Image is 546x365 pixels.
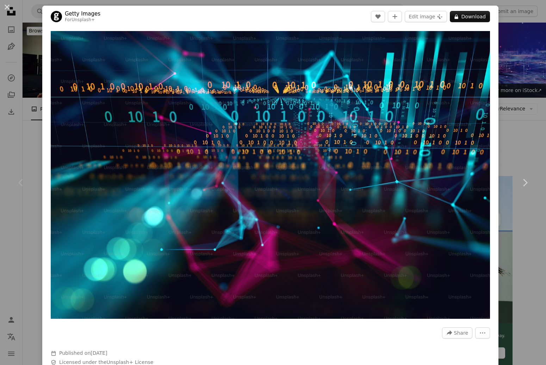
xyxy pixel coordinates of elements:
img: digital code number abstract background, represent coding technology and programming languages. [51,31,490,319]
div: For [65,17,100,23]
a: Unsplash+ License [107,359,154,365]
button: Download [450,11,490,22]
a: Getty Images [65,10,100,17]
button: More Actions [475,327,490,339]
a: Next [504,149,546,217]
a: Unsplash+ [72,17,95,22]
button: Share this image [442,327,472,339]
button: Zoom in on this image [51,31,490,319]
time: August 30, 2022 at 3:20:29 PM UTC [91,350,107,356]
button: Edit image [405,11,447,22]
button: Add to Collection [388,11,402,22]
span: Share [454,328,468,338]
button: Like [371,11,385,22]
img: Go to Getty Images's profile [51,11,62,22]
span: Published on [59,350,107,356]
